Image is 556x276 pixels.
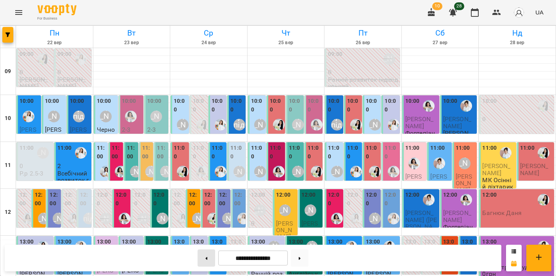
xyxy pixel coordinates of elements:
[350,213,362,224] div: Каріна
[153,191,167,208] label: 12:00
[97,126,115,147] span: Чернова Марія
[273,166,285,177] img: Анна Білан
[192,213,204,224] div: Аліна Арт
[157,213,168,224] div: Міс Анастасія
[57,144,72,152] label: 11:00
[405,173,422,194] span: [PERSON_NAME]
[347,97,360,114] label: 10:00
[177,119,189,131] div: Тетяна Волох
[189,191,199,208] label: 12:00
[273,119,285,131] img: Роксолана
[5,114,11,123] h6: 10
[433,158,445,169] div: Іванна
[100,213,112,224] div: Міс Анастасія
[385,97,398,114] label: 10:00
[125,111,137,122] img: Анна Білан
[482,177,515,197] p: МК Осінній ліхтарик 2+900грн
[20,97,34,106] label: 10:00
[500,147,511,159] img: Іванна
[270,144,283,161] label: 11:00
[112,144,121,161] label: 11:00
[405,191,420,199] label: 12:00
[75,53,87,65] img: Юлія Масющенко
[215,166,226,177] img: Юлія Масющенко
[366,238,380,246] label: 13:00
[366,144,379,161] label: 11:00
[311,166,323,177] img: Роксолана
[174,144,187,161] label: 11:00
[254,166,266,177] div: Тетяна Волох
[424,238,437,254] label: 13:00
[171,27,246,39] h6: Ср
[171,39,246,47] h6: 24 вер
[328,97,341,114] label: 10:00
[57,69,90,75] p: 0
[215,119,226,131] img: Юлія Масющенко
[350,119,362,131] img: Роксолана
[130,166,142,177] div: Міс Анастасія
[385,144,398,161] label: 11:00
[369,166,381,177] img: Роксолана
[196,119,208,131] img: Роксолана
[538,194,549,206] div: Роксолана
[270,97,283,114] label: 10:00
[116,191,129,208] label: 12:00
[430,173,447,194] span: [PERSON_NAME]
[20,126,36,147] span: [PERSON_NAME]
[276,191,290,199] label: 12:00
[366,97,379,114] label: 10:00
[385,191,398,208] label: 12:00
[196,166,208,177] img: Анна Білан
[460,100,472,112] img: Іванна
[350,166,362,177] div: Юлія Масющенко
[127,144,137,161] label: 11:00
[177,166,189,177] img: Роксолана
[115,166,127,177] div: Анна Білан
[520,162,548,176] span: [PERSON_NAME]
[122,238,136,246] label: 13:00
[535,8,544,16] span: UA
[119,213,130,224] img: Анна Білан
[482,191,497,199] label: 12:00
[369,213,381,224] div: Тетяна Волох
[9,3,28,22] button: Menu
[331,213,343,224] img: Анна Білан
[308,97,321,114] label: 10:00
[423,100,435,112] img: Анна Білан
[328,69,398,75] p: 0
[219,191,229,208] label: 12:00
[538,100,549,112] div: Роксолана
[251,220,271,227] p: 0
[80,191,90,208] label: 12:00
[23,111,34,122] img: Юлія Масющенко
[443,209,471,223] span: [PERSON_NAME]
[23,213,34,224] div: Анна Білан
[122,97,136,106] label: 10:00
[68,213,80,224] div: Каріна
[405,144,420,152] label: 11:00
[289,144,302,161] label: 11:00
[443,191,458,199] label: 12:00
[207,213,219,224] div: Роксолана
[251,144,264,161] label: 11:00
[5,208,11,217] h6: 12
[147,126,156,133] p: 2-3
[100,166,112,177] div: Каріна
[405,238,419,254] label: 13:00
[254,204,266,216] div: Міс Анастасія
[57,163,90,169] p: 2
[276,220,293,241] span: [PERSON_NAME]
[230,97,244,114] label: 10:00
[94,39,169,47] h6: 23 вер
[230,144,244,161] label: 11:00
[45,126,62,147] span: [PERSON_NAME]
